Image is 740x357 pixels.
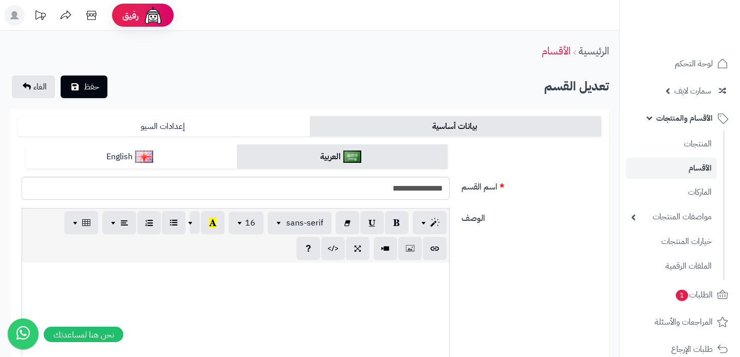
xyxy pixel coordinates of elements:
span: المراجعات والأسئلة [655,315,713,329]
a: الرئيسية [579,43,609,59]
a: المنتجات [626,133,717,155]
a: خيارات المنتجات [626,231,717,253]
span: sans-serif [286,217,323,229]
span: رفيق [122,9,139,22]
a: الملفات الرقمية [626,255,717,277]
a: الماركات [626,181,717,203]
a: بيانات أساسية [310,116,602,137]
a: مواصفات المنتجات [626,206,717,228]
button: sans-serif [268,212,331,234]
span: حفظ [84,81,99,93]
a: تحديثات المنصة [27,5,53,28]
img: العربية [343,151,361,163]
span: 16 [245,217,255,229]
span: طلبات الإرجاع [671,342,713,356]
span: سمارت لايف [674,84,711,98]
a: لوحة التحكم [626,51,734,76]
img: ai-face.png [143,5,163,26]
label: الوصف [457,208,605,224]
a: الأقسام [542,43,570,59]
button: حفظ [61,76,107,98]
a: العربية [237,144,448,170]
a: الأقسام [626,158,717,179]
a: الطلبات1 [626,283,734,307]
span: لوحة التحكم [675,57,713,71]
span: الغاء [33,81,47,93]
span: 1 [676,290,688,301]
b: تعديل القسم [544,77,609,96]
label: اسم القسم [457,177,605,193]
a: English [26,144,237,170]
img: English [135,151,153,163]
a: المراجعات والأسئلة [626,310,734,334]
a: إعدادات السيو [18,116,310,137]
img: logo-2.png [670,29,730,50]
span: الأقسام والمنتجات [656,111,713,125]
span: الطلبات [675,288,713,302]
a: الغاء [12,76,55,98]
button: 16 [229,212,264,234]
